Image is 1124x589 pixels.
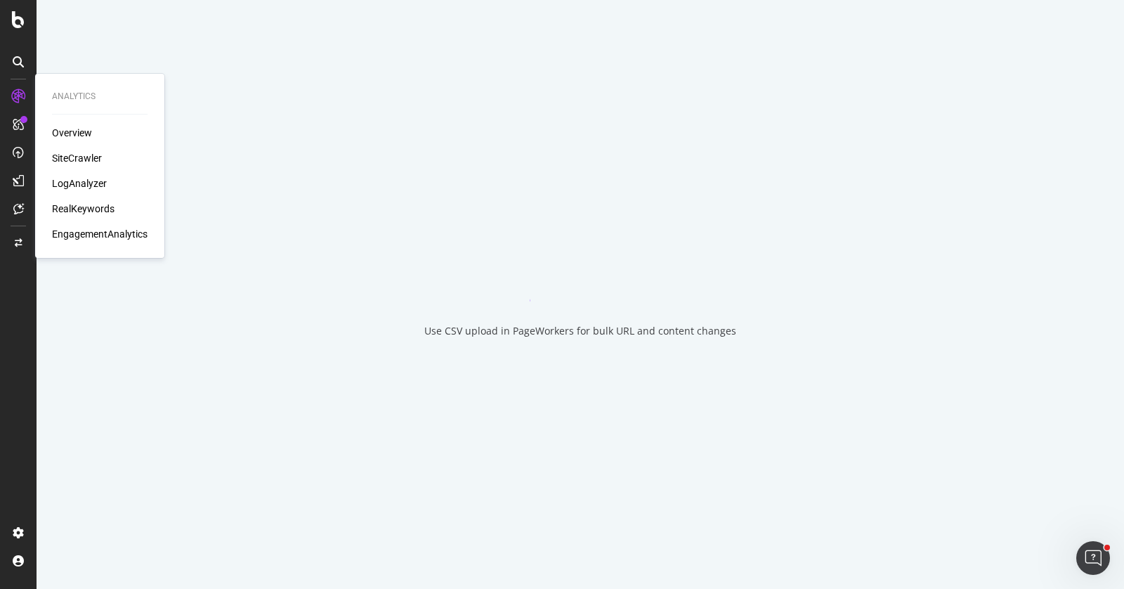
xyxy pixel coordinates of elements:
a: RealKeywords [52,202,115,216]
a: EngagementAnalytics [52,227,148,241]
iframe: Intercom live chat [1076,541,1110,575]
div: animation [530,251,631,302]
a: SiteCrawler [52,151,102,165]
a: Overview [52,126,92,140]
div: Use CSV upload in PageWorkers for bulk URL and content changes [424,324,736,338]
div: Analytics [52,91,148,103]
a: LogAnalyzer [52,176,107,190]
